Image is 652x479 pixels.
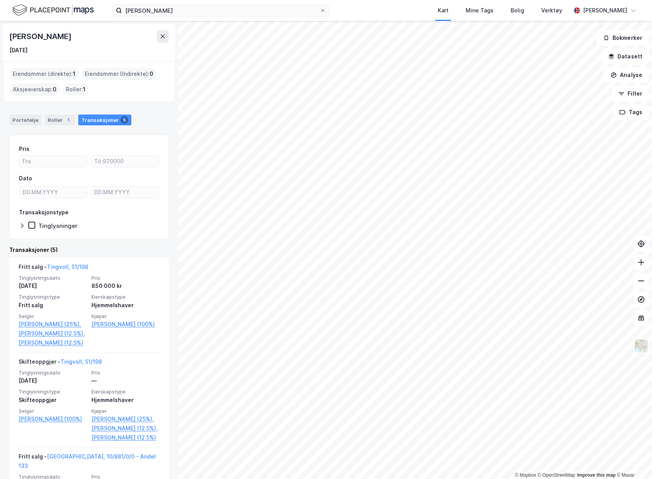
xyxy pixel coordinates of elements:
[19,357,102,370] div: Skifteoppgjør -
[613,442,652,479] iframe: Chat Widget
[604,67,649,83] button: Analyse
[19,329,87,338] a: [PERSON_NAME] (12.5%),
[91,376,160,385] div: —
[91,320,160,329] a: [PERSON_NAME] (100%)
[19,281,87,291] div: [DATE]
[634,339,649,353] img: Z
[515,472,536,478] a: Mapbox
[19,395,87,405] div: Skifteoppgjør
[19,208,69,217] div: Transaksjonstype
[91,156,159,167] input: Til 970000
[19,452,160,474] div: Fritt salg -
[91,186,159,198] input: DD.MM.YYYY
[602,49,649,64] button: Datasett
[19,294,87,300] span: Tinglysningstype
[438,6,449,15] div: Kart
[19,275,87,281] span: Tinglysningsdato
[150,69,153,79] span: 0
[120,116,128,124] div: 5
[82,68,157,80] div: Eiendommer (Indirekte) :
[19,388,87,395] span: Tinglysningstype
[10,83,60,96] div: Aksjeeierskap :
[91,433,160,442] a: [PERSON_NAME] (12.5%)
[577,472,616,478] a: Improve this map
[613,104,649,120] button: Tags
[597,30,649,46] button: Bokmerker
[12,3,94,17] img: logo.f888ab2527a4732fd821a326f86c7f29.svg
[91,388,160,395] span: Eierskapstype
[19,453,156,469] a: [GEOGRAPHIC_DATA], 10/881/0/0 - Andel 133
[63,83,89,96] div: Roller :
[612,86,649,101] button: Filter
[10,68,79,80] div: Eiendommer (direkte) :
[91,424,160,433] a: [PERSON_NAME] (12.5%),
[91,414,160,424] a: [PERSON_NAME] (25%),
[78,115,131,125] div: Transaksjoner
[9,30,73,43] div: [PERSON_NAME]
[60,358,102,365] a: Tingvoll, 51/198
[91,395,160,405] div: Hjemmelshaver
[83,85,86,94] span: 1
[466,6,494,15] div: Mine Tags
[19,156,87,167] input: Fra
[91,301,160,310] div: Hjemmelshaver
[19,144,29,154] div: Pris
[583,6,627,15] div: [PERSON_NAME]
[38,222,77,229] div: Tinglysninger
[19,301,87,310] div: Fritt salg
[91,313,160,320] span: Kjøper
[19,262,88,275] div: Fritt salg -
[19,338,87,347] a: [PERSON_NAME] (12.5%)
[541,6,562,15] div: Verktøy
[613,442,652,479] div: Kontrollprogram for chat
[19,313,87,320] span: Selger
[538,472,575,478] a: OpenStreetMap
[19,320,87,329] a: [PERSON_NAME] (25%),
[47,263,88,270] a: Tingvoll, 51/198
[53,85,57,94] span: 0
[19,376,87,385] div: [DATE]
[91,275,160,281] span: Pris
[511,6,524,15] div: Bolig
[91,281,160,291] div: 850 000 kr
[64,116,72,124] div: 1
[19,174,32,183] div: Dato
[91,408,160,414] span: Kjøper
[19,186,87,198] input: DD.MM.YYYY
[9,115,41,125] div: Portefølje
[91,370,160,376] span: Pris
[19,408,87,414] span: Selger
[73,69,76,79] span: 1
[19,414,87,424] a: [PERSON_NAME] (100%)
[45,115,75,125] div: Roller
[9,46,28,55] div: [DATE]
[91,294,160,300] span: Eierskapstype
[9,245,169,255] div: Transaksjoner (5)
[19,370,87,376] span: Tinglysningsdato
[122,5,320,16] input: Søk på adresse, matrikkel, gårdeiere, leietakere eller personer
